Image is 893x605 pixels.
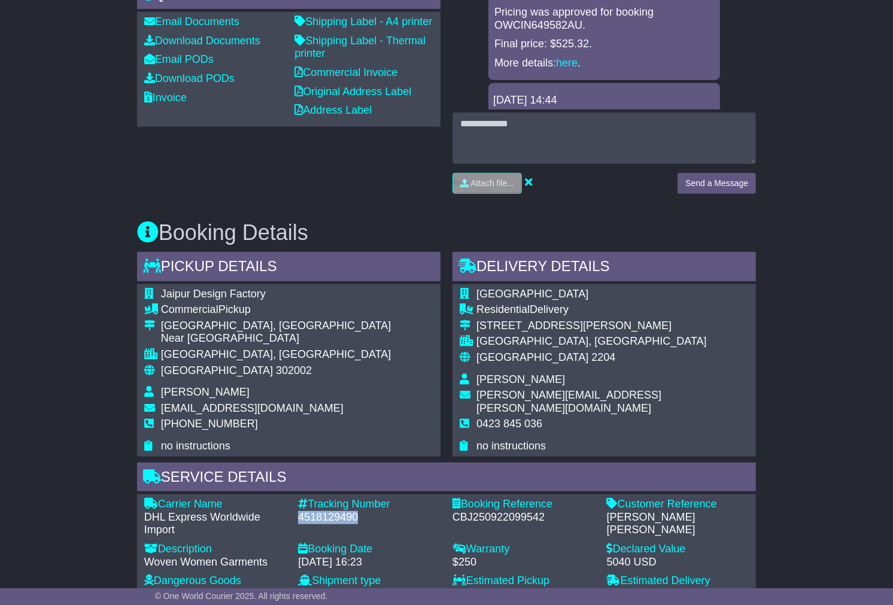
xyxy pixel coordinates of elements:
[607,511,749,537] div: [PERSON_NAME] [PERSON_NAME]
[476,303,530,315] span: Residential
[494,57,714,70] p: More details: .
[556,57,578,69] a: here
[144,588,158,600] span: No
[476,373,565,385] span: [PERSON_NAME]
[161,418,258,430] span: [PHONE_NUMBER]
[144,543,287,556] div: Description
[607,574,749,588] div: Estimated Delivery
[298,498,441,511] div: Tracking Number
[294,35,426,60] a: Shipping Label - Thermal printer
[607,498,749,511] div: Customer Reference
[144,35,260,47] a: Download Documents
[494,38,714,51] p: Final price: $525.32.
[591,351,615,363] span: 2204
[298,588,342,600] span: 3rd Party
[607,543,749,556] div: Declared Value
[476,440,546,452] span: no instructions
[294,16,432,28] a: Shipping Label - A4 printer
[276,364,312,376] span: 302002
[161,320,391,333] div: [GEOGRAPHIC_DATA], [GEOGRAPHIC_DATA]
[144,72,235,84] a: Download PODs
[476,288,588,300] span: [GEOGRAPHIC_DATA]
[607,588,749,601] div: [DATE] 17:00
[144,556,287,569] div: Woven Women Garments
[161,332,391,345] div: Near [GEOGRAPHIC_DATA]
[161,348,391,361] div: [GEOGRAPHIC_DATA], [GEOGRAPHIC_DATA]
[144,92,187,104] a: Invoice
[144,16,239,28] a: Email Documents
[494,6,714,32] p: Pricing was approved for booking OWCIN649582AU.
[678,173,756,194] button: Send a Message
[298,511,441,524] div: 4518129490
[294,66,397,78] a: Commercial Invoice
[161,303,391,317] div: Pickup
[493,94,715,107] div: [DATE] 14:44
[294,104,372,116] a: Address Label
[476,320,749,333] div: [STREET_ADDRESS][PERSON_NAME]
[476,389,661,414] span: [PERSON_NAME][EMAIL_ADDRESS][PERSON_NAME][DOMAIN_NAME]
[452,511,595,524] div: CBJ250922099542
[452,252,756,284] div: Delivery Details
[161,364,273,376] span: [GEOGRAPHIC_DATA]
[161,303,218,315] span: Commercial
[452,543,595,556] div: Warranty
[476,303,749,317] div: Delivery
[452,574,595,588] div: Estimated Pickup
[161,288,266,300] span: Jaipur Design Factory
[161,402,344,414] span: [EMAIL_ADDRESS][DOMAIN_NAME]
[161,386,250,398] span: [PERSON_NAME]
[137,463,757,495] div: Service Details
[298,574,441,588] div: Shipment type
[452,498,595,511] div: Booking Reference
[144,574,287,588] div: Dangerous Goods
[137,252,441,284] div: Pickup Details
[144,511,287,537] div: DHL Express Worldwide Import
[298,556,441,569] div: [DATE] 16:23
[476,418,542,430] span: 0423 845 036
[137,221,757,245] h3: Booking Details
[298,543,441,556] div: Booking Date
[144,498,287,511] div: Carrier Name
[476,335,749,348] div: [GEOGRAPHIC_DATA], [GEOGRAPHIC_DATA]
[294,86,411,98] a: Original Address Label
[161,440,230,452] span: no instructions
[144,53,214,65] a: Email PODs
[476,351,588,363] span: [GEOGRAPHIC_DATA]
[607,556,749,569] div: 5040 USD
[155,591,328,601] span: © One World Courier 2025. All rights reserved.
[452,588,595,601] div: [DATE] 09:00 to 16:00
[452,556,595,569] div: $250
